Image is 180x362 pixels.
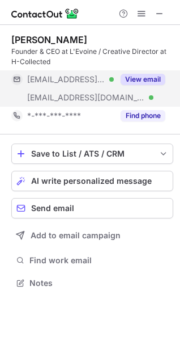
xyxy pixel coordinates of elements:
button: Find work email [11,252,173,268]
span: Find work email [29,255,169,266]
div: Founder & CEO at L'Evoine / Creative Director at H-Collected [11,47,173,67]
button: AI write personalized message [11,171,173,191]
button: Reveal Button [121,110,165,121]
button: Reveal Button [121,74,165,85]
span: AI write personalized message [31,176,152,186]
span: Send email [31,204,74,213]
button: Notes [11,275,173,291]
button: save-profile-one-click [11,144,173,164]
span: Notes [29,278,169,288]
button: Add to email campaign [11,225,173,246]
span: [EMAIL_ADDRESS][DOMAIN_NAME] [27,74,105,85]
img: ContactOut v5.3.10 [11,7,79,20]
button: Send email [11,198,173,218]
div: [PERSON_NAME] [11,34,87,45]
div: Save to List / ATS / CRM [31,149,153,158]
span: [EMAIL_ADDRESS][DOMAIN_NAME] [27,92,145,103]
span: Add to email campaign [31,231,121,240]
